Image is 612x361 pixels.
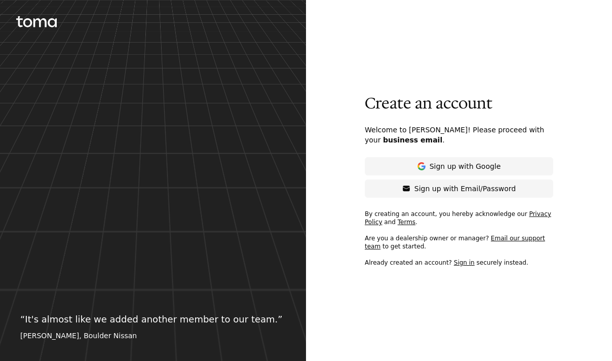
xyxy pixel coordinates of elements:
[430,161,501,171] p: Sign up with Google
[365,157,553,175] button: Sign up with Google
[20,331,286,341] footer: [PERSON_NAME], Boulder Nissan
[365,210,551,226] a: Privacy Policy
[20,312,286,327] p: “ It's almost like we added another member to our team. ”
[383,136,442,144] span: business email
[414,184,516,194] p: Sign up with Email/Password
[365,94,553,113] p: Create an account
[454,259,475,266] a: Sign in
[365,235,545,250] a: Email our support team
[365,210,553,267] p: By creating an account, you hereby acknowledge our and . Are you a dealership owner or manager? t...
[365,125,553,145] p: Welcome to [PERSON_NAME]! Please proceed with your .
[398,219,415,226] a: Terms
[365,179,553,198] button: Sign up with Email/Password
